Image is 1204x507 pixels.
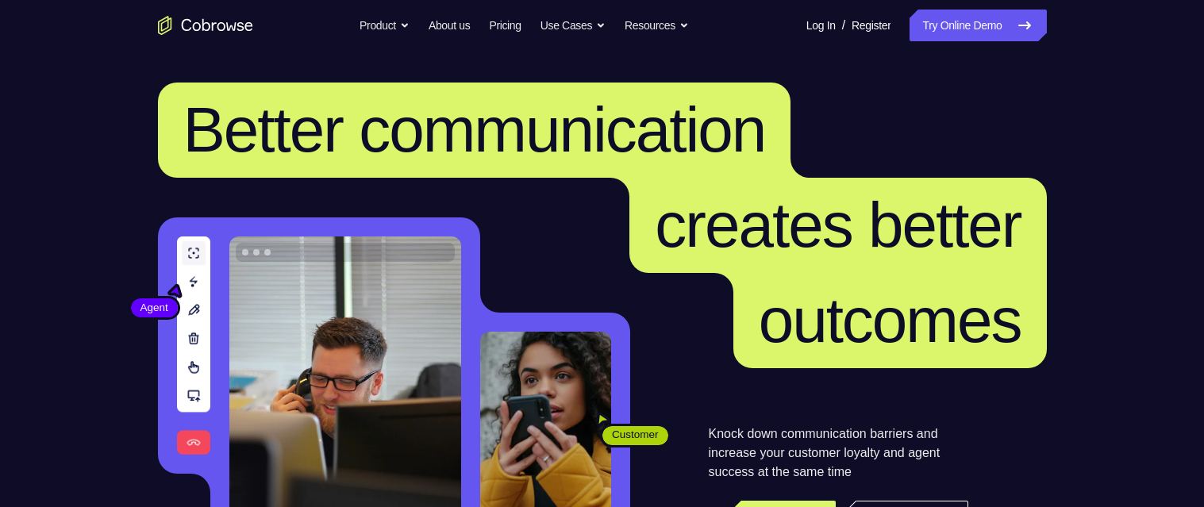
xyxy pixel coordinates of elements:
a: Try Online Demo [910,10,1046,41]
span: outcomes [759,285,1021,355]
a: Log In [806,10,836,41]
button: Use Cases [540,10,606,41]
a: Pricing [489,10,521,41]
button: Product [360,10,410,41]
span: Better communication [183,94,766,165]
span: / [842,16,845,35]
p: Knock down communication barriers and increase your customer loyalty and agent success at the sam... [709,424,968,482]
span: creates better [655,190,1021,260]
button: Resources [625,10,689,41]
a: Go to the home page [158,16,253,35]
a: About us [429,10,470,41]
a: Register [852,10,890,41]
